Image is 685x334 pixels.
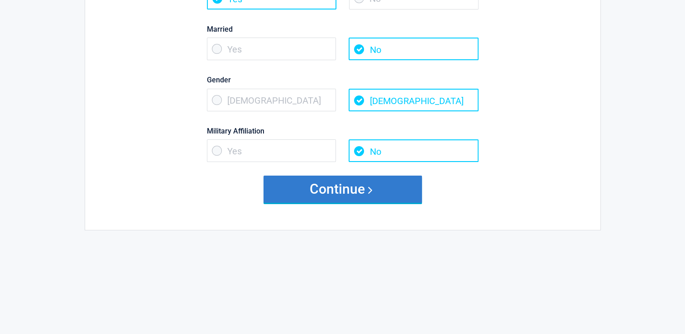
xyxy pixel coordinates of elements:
span: No [349,38,478,60]
span: [DEMOGRAPHIC_DATA] [207,89,336,111]
span: No [349,139,478,162]
label: Gender [207,74,479,86]
span: [DEMOGRAPHIC_DATA] [349,89,478,111]
span: Yes [207,38,336,60]
span: Yes [207,139,336,162]
label: Military Affiliation [207,125,479,137]
label: Married [207,23,479,35]
button: Continue [263,176,422,203]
